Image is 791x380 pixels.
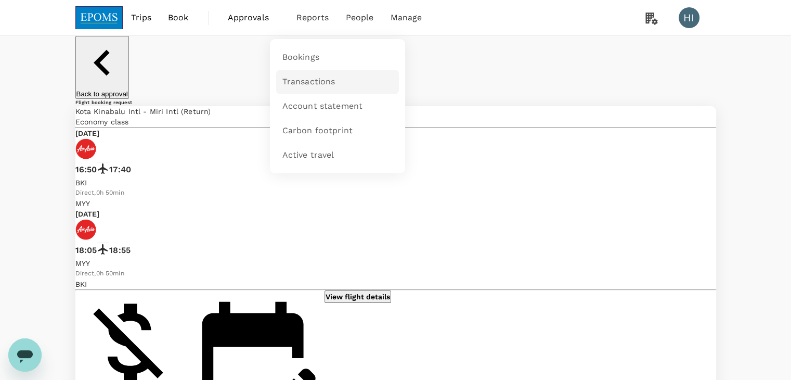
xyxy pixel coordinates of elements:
[282,149,334,161] span: Active travel
[276,143,399,168] a: Active travel
[276,45,399,70] a: Bookings
[75,279,716,289] p: BKI
[75,258,716,269] p: MYY
[75,198,716,209] p: MYY
[75,117,716,127] p: Economy class
[75,128,100,138] p: [DATE]
[75,188,716,198] div: Direct , 0h 50min
[75,138,96,159] img: AK
[75,6,123,29] img: EPOMS SDN BHD
[109,244,131,257] p: 18:55
[75,36,129,99] button: Back to approval
[282,52,319,64] span: Bookings
[75,106,716,117] p: Kota Kinabalu Intl - Miri Intl (Return)
[276,70,399,94] a: Transactions
[131,11,151,24] span: Trips
[276,94,399,119] a: Account statement
[276,119,399,143] a: Carbon footprint
[75,209,100,219] p: [DATE]
[326,292,390,302] p: View flight details
[109,163,131,176] p: 17:40
[75,219,96,240] img: AK
[346,11,374,24] span: People
[168,11,189,24] span: Book
[282,125,353,137] span: Carbon footprint
[282,100,363,112] span: Account statement
[75,244,97,257] p: 18:05
[679,7,699,28] div: HI
[282,76,335,88] span: Transactions
[296,11,329,24] span: Reports
[325,290,391,303] button: View flight details
[76,90,128,98] p: Back to approval
[8,338,42,372] iframe: Button to launch messaging window
[75,163,97,176] p: 16:50
[75,178,716,188] p: BKI
[75,269,716,279] div: Direct , 0h 50min
[390,11,422,24] span: Manage
[228,11,280,24] span: Approvals
[75,99,716,106] h6: Flight booking request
